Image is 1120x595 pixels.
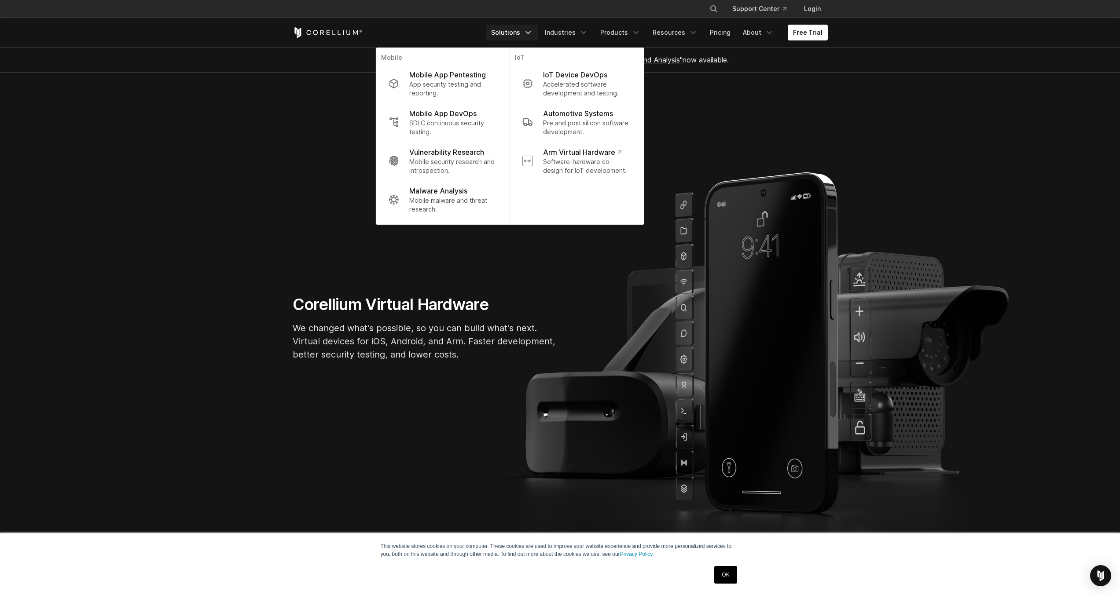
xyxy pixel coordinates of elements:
[381,53,504,64] p: Mobile
[381,542,740,558] p: This website stores cookies on your computer. These cookies are used to improve your website expe...
[293,27,363,38] a: Corellium Home
[647,25,703,40] a: Resources
[486,25,538,40] a: Solutions
[409,186,467,196] p: Malware Analysis
[409,80,497,98] p: App security testing and reporting.
[515,64,638,103] a: IoT Device DevOps Accelerated software development and testing.
[515,103,638,142] a: Automotive Systems Pre and post silicon software development.
[699,1,828,17] div: Navigation Menu
[409,147,484,157] p: Vulnerability Research
[714,566,737,584] a: OK
[620,551,654,557] a: Privacy Policy.
[543,119,631,136] p: Pre and post silicon software development.
[1090,565,1111,586] div: Open Intercom Messenger
[381,180,504,219] a: Malware Analysis Mobile malware and threat research.
[738,25,779,40] a: About
[543,108,613,119] p: Automotive Systems
[705,25,736,40] a: Pricing
[543,69,607,80] p: IoT Device DevOps
[788,25,828,40] a: Free Trial
[381,64,504,103] a: Mobile App Pentesting App security testing and reporting.
[725,1,793,17] a: Support Center
[540,25,593,40] a: Industries
[515,142,638,180] a: Arm Virtual Hardware Software-hardware co-design for IoT development.
[797,1,828,17] a: Login
[381,103,504,142] a: Mobile App DevOps SDLC continuous security testing.
[409,69,486,80] p: Mobile App Pentesting
[515,53,638,64] p: IoT
[543,157,631,175] p: Software-hardware co-design for IoT development.
[409,108,477,119] p: Mobile App DevOps
[293,295,557,314] h1: Corellium Virtual Hardware
[381,142,504,180] a: Vulnerability Research Mobile security research and introspection.
[409,119,497,136] p: SDLC continuous security testing.
[543,80,631,98] p: Accelerated software development and testing.
[706,1,722,17] button: Search
[293,321,557,361] p: We changed what's possible, so you can build what's next. Virtual devices for iOS, Android, and A...
[409,196,497,214] p: Mobile malware and threat research.
[595,25,646,40] a: Products
[409,157,497,175] p: Mobile security research and introspection.
[486,25,828,40] div: Navigation Menu
[543,147,621,157] p: Arm Virtual Hardware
